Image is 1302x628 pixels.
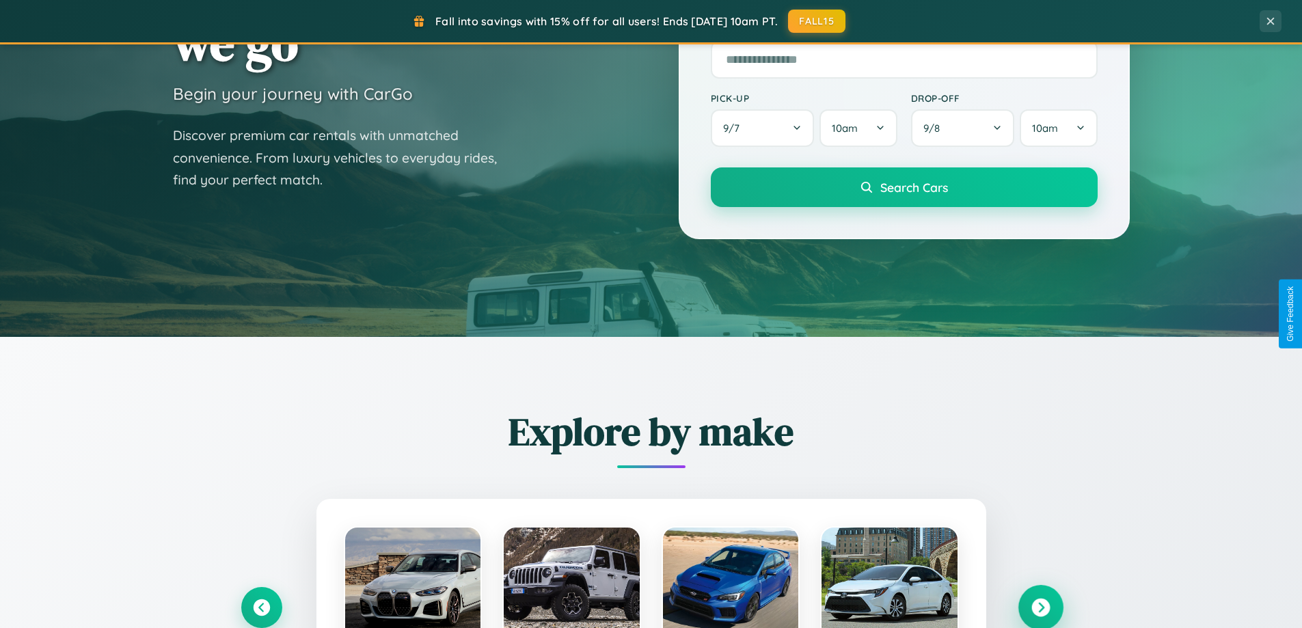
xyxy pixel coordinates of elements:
span: 9 / 7 [723,122,746,135]
p: Discover premium car rentals with unmatched convenience. From luxury vehicles to everyday rides, ... [173,124,515,191]
button: 9/8 [911,109,1015,147]
span: 9 / 8 [923,122,947,135]
span: 10am [832,122,858,135]
button: 10am [1020,109,1097,147]
label: Drop-off [911,92,1098,104]
button: 9/7 [711,109,815,147]
div: Give Feedback [1286,286,1295,342]
label: Pick-up [711,92,897,104]
h3: Begin your journey with CarGo [173,83,413,104]
h2: Explore by make [241,405,1061,458]
span: 10am [1032,122,1058,135]
button: Search Cars [711,167,1098,207]
span: Fall into savings with 15% off for all users! Ends [DATE] 10am PT. [435,14,778,28]
span: Search Cars [880,180,948,195]
button: 10am [819,109,897,147]
button: FALL15 [788,10,845,33]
